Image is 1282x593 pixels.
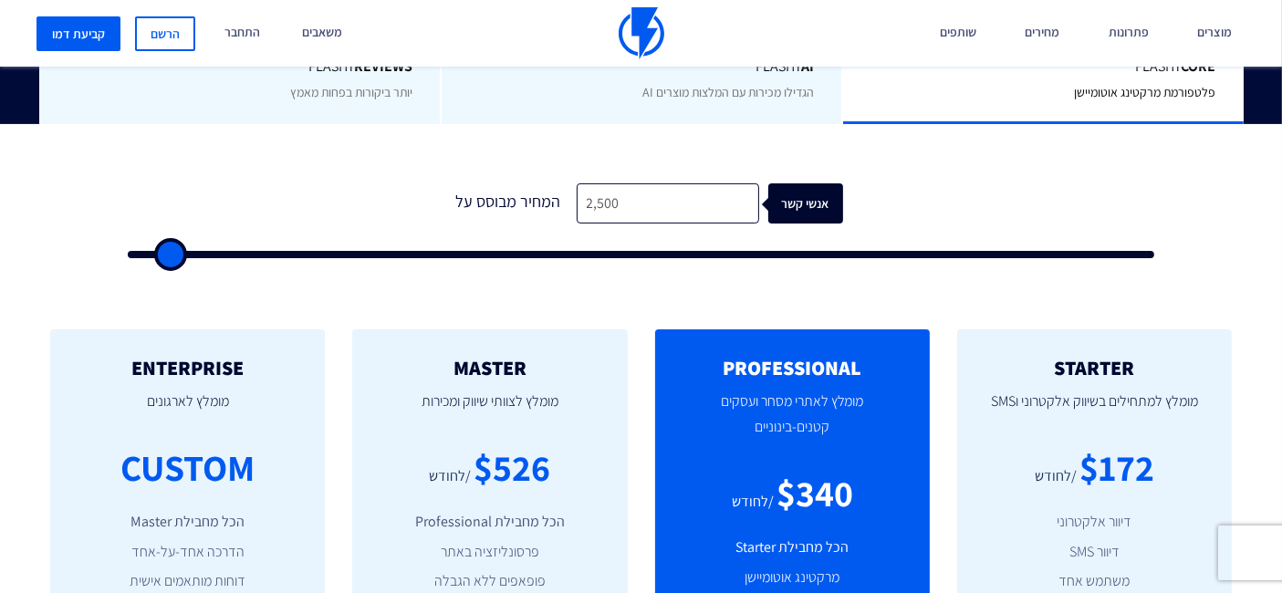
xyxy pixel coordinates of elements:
[380,542,599,563] li: פרסונליזציה באתר
[120,442,255,494] div: CUSTOM
[429,466,471,487] div: /לחודש
[380,512,599,533] li: הכל מחבילת Professional
[985,542,1204,563] li: דיוור SMS
[78,571,297,592] li: דוחות מותאמים אישית
[380,571,599,592] li: פופאפים ללא הגבלה
[785,183,860,224] div: אנשי קשר
[135,16,195,51] a: הרשם
[985,357,1204,379] h2: STARTER
[380,357,599,379] h2: MASTER
[354,57,412,76] b: REVIEWS
[985,512,1204,533] li: דיוור אלקטרוני
[683,380,902,467] p: מומלץ לאתרי מסחר ועסקים קטנים-בינוניים
[469,57,814,78] span: Flashy
[732,492,774,513] div: /לחודש
[78,512,297,533] li: הכל מחבילת Master
[474,442,550,494] div: $526
[36,16,120,51] a: קביעת דמו
[380,380,599,442] p: מומלץ לצוותי שיווק ומכירות
[1035,466,1077,487] div: /לחודש
[870,57,1215,78] span: Flashy
[290,84,412,100] span: יותר ביקורות בפחות מאמץ
[985,380,1204,442] p: מומלץ למתחילים בשיווק אלקטרוני וSMS
[683,567,902,588] li: מרקטינג אוטומיישן
[66,57,412,78] span: Flashy
[776,467,853,519] div: $340
[1182,57,1216,76] b: Core
[642,84,814,100] span: הגדילו מכירות עם המלצות מוצרים AI
[683,537,902,558] li: הכל מחבילת Starter
[801,57,814,76] b: AI
[683,357,902,379] h2: PROFESSIONAL
[440,183,577,224] div: המחיר מבוסס על
[1075,84,1216,100] span: פלטפורמת מרקטינג אוטומיישן
[985,571,1204,592] li: משתמש אחד
[78,380,297,442] p: מומלץ לארגונים
[1079,442,1154,494] div: $172
[78,357,297,379] h2: ENTERPRISE
[78,542,297,563] li: הדרכה אחד-על-אחד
